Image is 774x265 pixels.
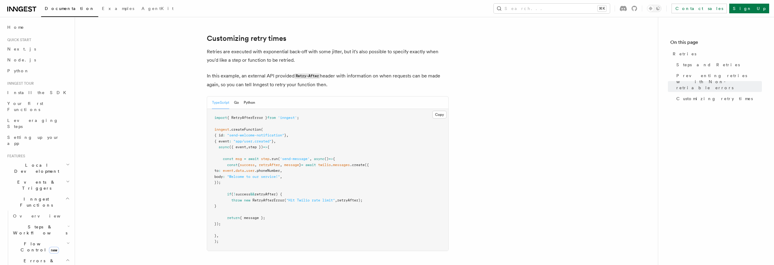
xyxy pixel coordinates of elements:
[231,198,242,202] span: throw
[49,247,59,254] span: new
[5,54,71,65] a: Node.js
[11,211,71,221] a: Overview
[227,116,267,120] span: { RetryAfterError }
[5,132,71,149] a: Setting up your app
[301,163,303,167] span: =
[248,145,263,149] span: step })
[236,157,242,161] span: msg
[324,157,329,161] span: ()
[286,133,288,137] span: ,
[280,157,310,161] span: 'send-message'
[229,139,231,143] span: :
[674,59,762,70] a: Steps and Retries
[269,157,278,161] span: .run
[432,111,447,119] button: Copy
[229,127,261,132] span: .createFunction
[5,177,71,194] button: Events & Triggers
[11,241,67,253] span: Flow Control
[255,163,257,167] span: ,
[676,96,753,102] span: Customizing retry times
[5,162,66,174] span: Local Development
[5,179,66,191] span: Events & Triggers
[7,68,29,73] span: Python
[231,192,233,196] span: (
[318,163,331,167] span: twilio
[676,73,762,91] span: Preventing retries with Non-retriable errors
[263,145,267,149] span: =>
[244,97,255,109] button: Python
[236,192,250,196] span: success
[284,163,299,167] span: message
[5,44,71,54] a: Next.js
[246,168,255,173] span: user
[647,5,662,12] button: Toggle dark mode
[5,98,71,115] a: Your first Functions
[233,168,236,173] span: .
[216,234,219,238] span: ,
[294,74,320,79] code: Retry-After
[5,194,71,211] button: Inngest Functions
[13,214,75,218] span: Overview
[7,135,59,146] span: Setting up your app
[5,65,71,76] a: Python
[284,133,286,137] span: }
[141,6,174,11] span: AgentKit
[259,163,280,167] span: retryAfter
[333,163,350,167] span: messages
[5,87,71,98] a: Install the SDK
[11,224,67,236] span: Steps & Workflows
[212,97,229,109] button: TypeScript
[280,168,282,173] span: ,
[297,116,299,120] span: ;
[274,139,276,143] span: ,
[5,115,71,132] a: Leveraging Steps
[240,163,255,167] span: success
[267,145,269,149] span: {
[207,47,449,64] p: Retries are executed with exponential back-off with some jitter, but it's also possible to specif...
[98,2,138,16] a: Examples
[244,198,250,202] span: new
[45,6,95,11] span: Documentation
[244,157,246,161] span: =
[333,157,335,161] span: {
[7,101,43,112] span: Your first Functions
[233,139,272,143] span: "app/user.created"
[729,4,769,13] a: Sign Up
[7,57,36,62] span: Node.js
[261,157,269,161] span: step
[365,163,369,167] span: ({
[227,216,240,220] span: return
[214,180,221,185] span: });
[5,22,71,33] a: Home
[267,116,276,120] span: from
[278,116,297,120] span: 'inngest'
[7,118,58,129] span: Leveraging Steps
[214,116,227,120] span: import
[41,2,98,17] a: Documentation
[223,133,225,137] span: :
[214,175,223,179] span: body
[284,198,286,202] span: (
[5,196,65,208] span: Inngest Functions
[214,139,229,143] span: { event
[11,221,71,238] button: Steps & Workflows
[598,5,606,11] kbd: ⌘K
[299,163,301,167] span: }
[227,192,231,196] span: if
[261,127,263,132] span: (
[233,192,236,196] span: !
[214,234,216,238] span: }
[5,154,25,159] span: Features
[314,157,324,161] span: async
[248,157,259,161] span: await
[494,4,610,13] button: Search...⌘K
[214,204,216,208] span: }
[207,34,286,43] a: Customizing retry times
[207,72,449,89] p: In this example, an external API provided header with information on when requests can be made ag...
[7,90,70,95] span: Install the SDK
[250,192,255,196] span: &&
[670,48,762,59] a: Retries
[310,157,312,161] span: ,
[227,163,238,167] span: const
[11,238,71,255] button: Flow Controlnew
